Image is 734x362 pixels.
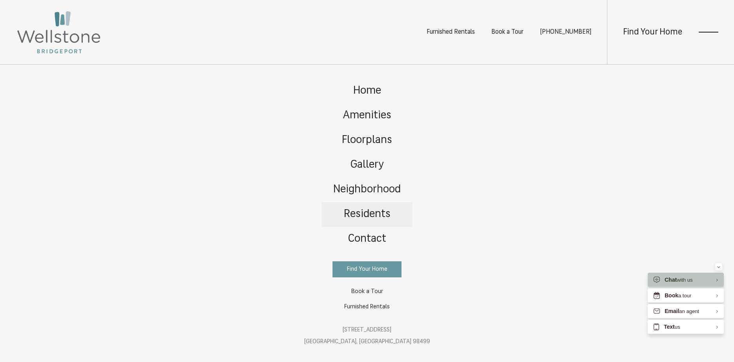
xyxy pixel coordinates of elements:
a: Go to Home [322,79,412,103]
a: Go to Residents [322,202,412,227]
img: Wellstone [16,10,102,55]
span: Gallery [351,159,384,170]
a: Find Your Home [332,261,402,277]
span: [PHONE_NUMBER] [540,29,591,35]
span: Floorplans [342,135,392,146]
a: Go to Gallery [322,153,412,177]
span: Contact [348,233,386,244]
a: Book a Tour [491,29,523,35]
a: Call Us at (253) 642-8681 [540,29,591,35]
a: Furnished Rentals [427,29,475,35]
a: Go to Floorplans [322,128,412,153]
span: Home [353,85,381,96]
span: Find Your Home [347,266,387,272]
span: Amenities [343,110,391,121]
a: Furnished Rentals (opens in a new tab) [332,299,402,315]
div: Main [304,71,430,356]
a: Get Directions to 12535 Bridgeport Way SW Lakewood, WA 98499 [304,327,430,345]
a: Go to Contact [322,227,412,252]
span: Book a Tour [351,289,383,295]
span: Residents [344,209,391,220]
a: Go to Amenities [322,103,412,128]
span: Neighborhood [333,184,401,195]
a: Find Your Home [623,28,682,37]
a: Go to Neighborhood [322,177,412,202]
span: Furnished Rentals [344,304,390,310]
button: Open Menu [699,29,718,36]
a: Book a Tour [332,284,402,299]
